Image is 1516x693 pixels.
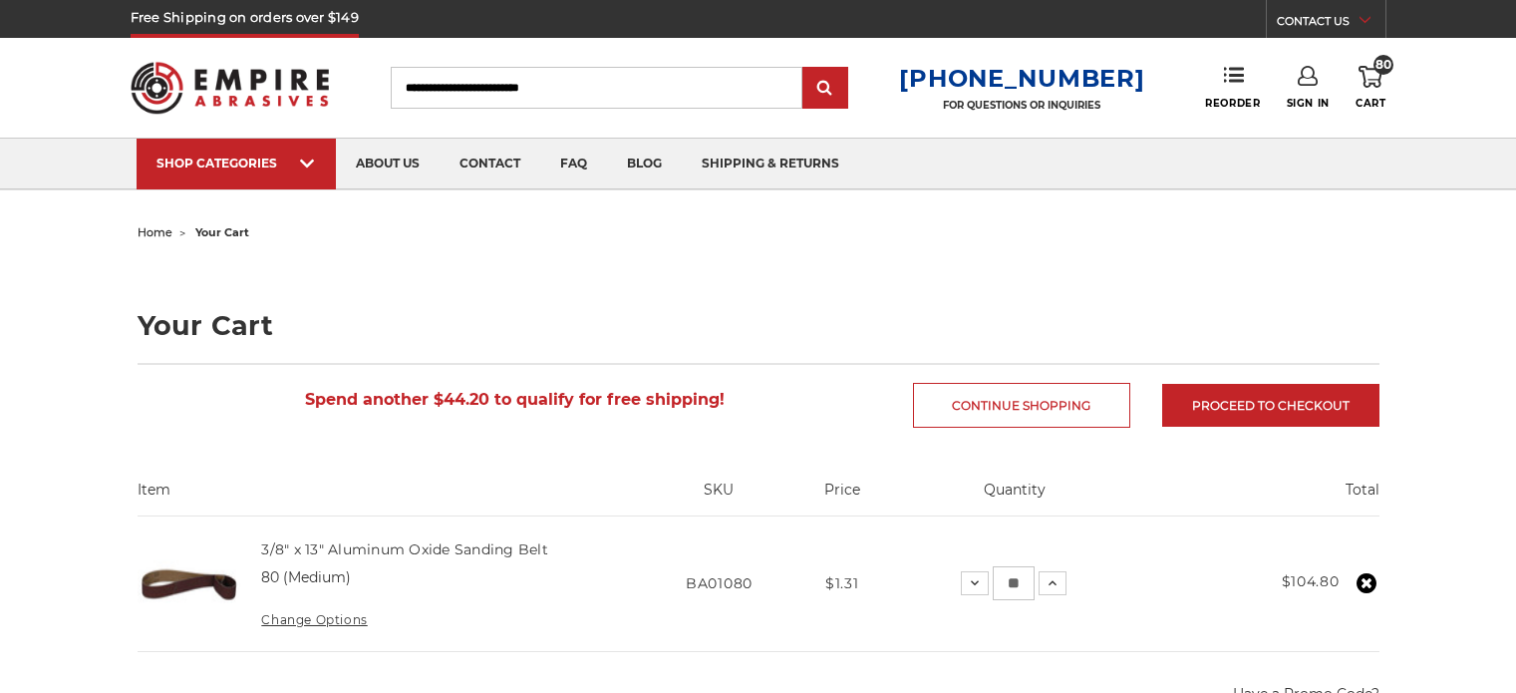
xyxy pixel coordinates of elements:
th: Item [138,480,640,516]
input: Submit [805,69,845,109]
a: blog [607,139,682,189]
span: Cart [1356,97,1385,110]
span: Reorder [1205,97,1260,110]
a: CONTACT US [1277,10,1385,38]
span: Spend another $44.20 to qualify for free shipping! [305,390,725,409]
span: BA01080 [686,574,753,592]
a: shipping & returns [682,139,859,189]
img: 3/8" x 13" Aluminum Oxide File Belt [138,517,241,650]
strong: $104.80 [1282,572,1340,590]
th: SKU [639,480,798,516]
th: Price [799,480,885,516]
div: SHOP CATEGORIES [156,156,316,171]
a: about us [336,139,440,189]
span: $1.31 [825,574,859,592]
a: [PHONE_NUMBER] [899,64,1144,93]
a: 3/8" x 13" Aluminum Oxide Sanding Belt [261,540,548,558]
a: faq [540,139,607,189]
a: contact [440,139,540,189]
span: your cart [195,225,249,239]
h1: Your Cart [138,312,1379,339]
a: Change Options [261,612,367,627]
a: Reorder [1205,66,1260,109]
th: Quantity [885,480,1145,516]
a: home [138,225,172,239]
dd: 80 (Medium) [261,567,351,588]
a: 80 Cart [1356,66,1385,110]
th: Total [1145,480,1379,516]
a: Proceed to checkout [1162,384,1379,427]
img: Empire Abrasives [131,49,330,127]
p: FOR QUESTIONS OR INQUIRIES [899,99,1144,112]
span: Sign In [1287,97,1330,110]
span: 80 [1373,55,1393,75]
input: 3/8" x 13" Aluminum Oxide Sanding Belt Quantity: [993,566,1035,600]
a: Continue Shopping [913,383,1130,428]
